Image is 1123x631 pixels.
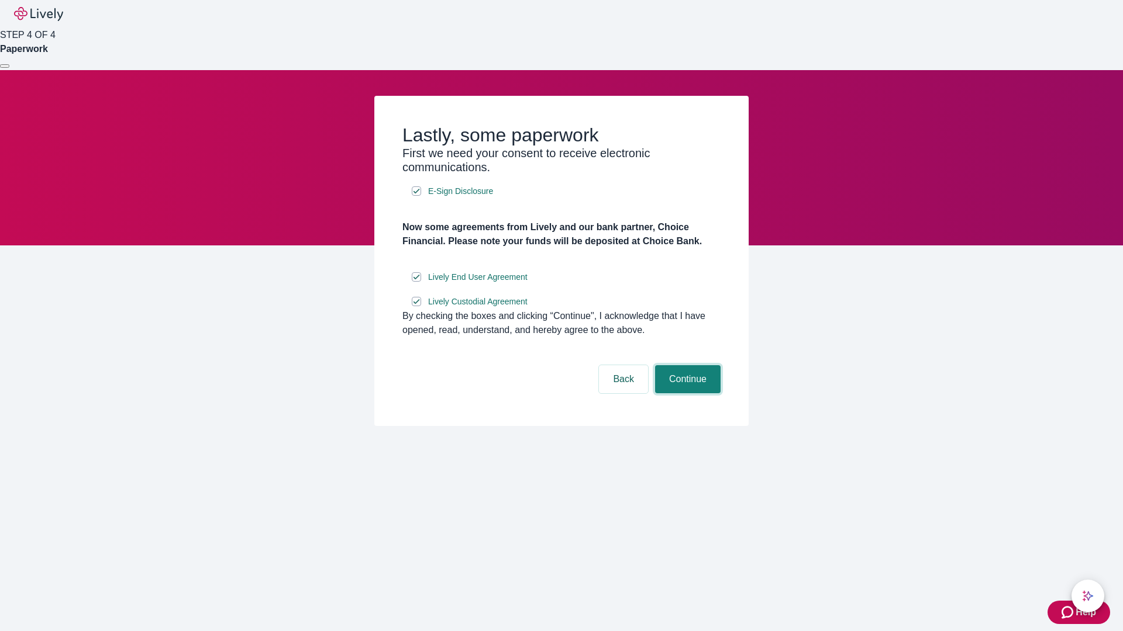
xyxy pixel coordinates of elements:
[426,294,530,309] a: e-sign disclosure document
[428,271,528,283] span: Lively End User Agreement
[426,184,495,199] a: e-sign disclosure document
[428,185,493,197] span: E-Sign Disclosure
[655,365,721,393] button: Continue
[1082,590,1094,602] svg: Lively AI Assistant
[1072,580,1104,612] button: chat
[1048,601,1110,624] button: Zendesk support iconHelp
[402,146,721,174] h3: First we need your consent to receive electronic communications.
[402,124,721,146] h2: Lastly, some paperwork
[1062,605,1076,619] svg: Zendesk support icon
[599,365,648,393] button: Back
[402,220,721,248] h4: Now some agreements from Lively and our bank partner, Choice Financial. Please note your funds wi...
[14,7,63,21] img: Lively
[428,296,528,308] span: Lively Custodial Agreement
[426,270,530,285] a: e-sign disclosure document
[402,309,721,337] div: By checking the boxes and clicking “Continue", I acknowledge that I have opened, read, understand...
[1076,605,1096,619] span: Help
